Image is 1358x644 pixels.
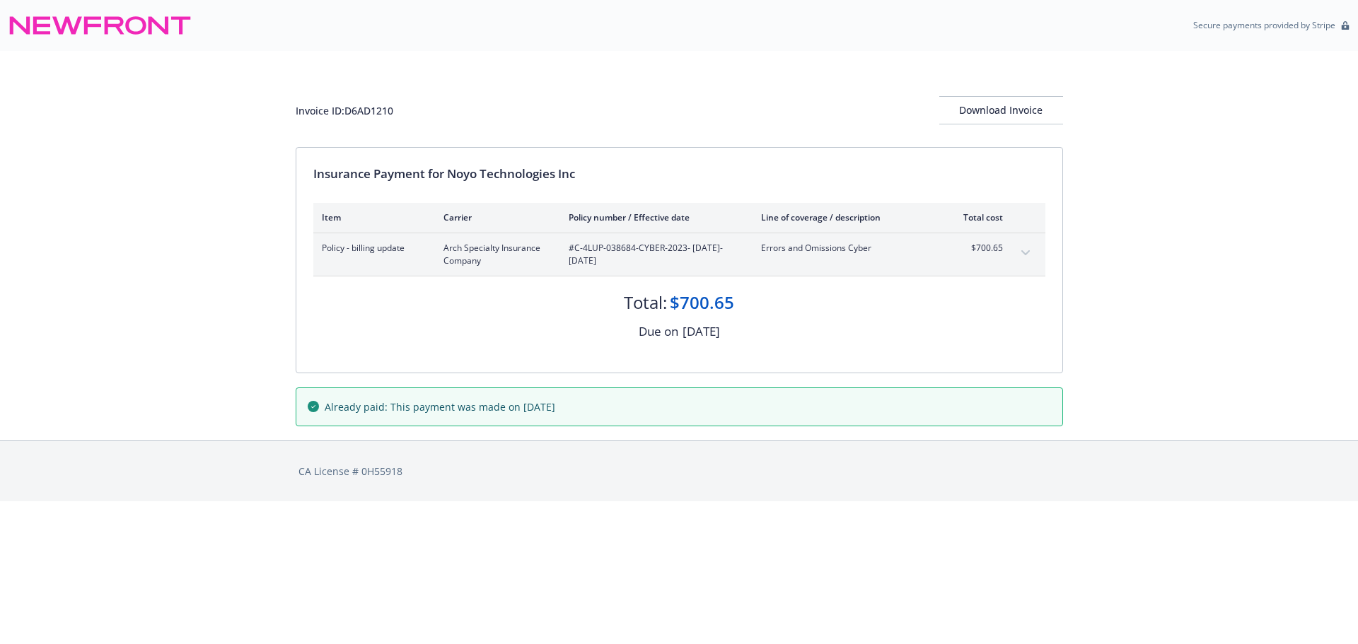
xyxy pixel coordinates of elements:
span: Policy - billing update [322,242,421,254]
div: CA License # 0H55918 [298,464,1060,479]
div: Line of coverage / description [761,211,927,223]
div: Invoice ID: D6AD1210 [296,103,393,118]
div: Insurance Payment for Noyo Technologies Inc [313,165,1045,183]
div: Total cost [950,211,1003,223]
div: Policy - billing updateArch Specialty Insurance Company#C-4LUP-038684-CYBER-2023- [DATE]-[DATE]Er... [313,233,1045,276]
span: Arch Specialty Insurance Company [443,242,546,267]
span: Already paid: This payment was made on [DATE] [325,399,555,414]
div: Policy number / Effective date [569,211,738,223]
button: Download Invoice [939,96,1063,124]
span: $700.65 [950,242,1003,254]
span: Errors and Omissions Cyber [761,242,927,254]
div: Total: [624,291,667,315]
span: #C-4LUP-038684-CYBER-2023 - [DATE]-[DATE] [569,242,738,267]
div: Due on [639,322,678,341]
button: expand content [1014,242,1037,264]
div: $700.65 [670,291,734,315]
div: Download Invoice [939,97,1063,124]
div: Carrier [443,211,546,223]
p: Secure payments provided by Stripe [1193,19,1335,31]
div: [DATE] [683,322,720,341]
div: Item [322,211,421,223]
